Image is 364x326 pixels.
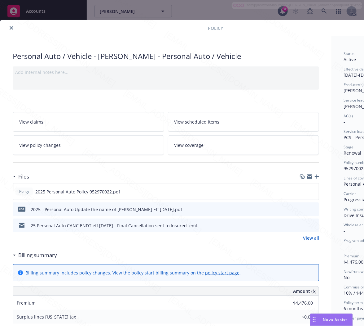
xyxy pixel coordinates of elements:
[168,112,319,132] a: View scheduled items
[344,253,360,259] span: Premium
[205,270,239,276] a: policy start page
[25,269,241,276] div: Billing summary includes policy changes. View the policy start billing summary on the .
[311,188,316,195] button: preview file
[208,25,223,31] span: Policy
[276,312,317,322] input: 0.00
[344,191,356,196] span: Carrier
[344,222,363,228] span: Wholesaler
[18,173,29,181] h3: Files
[344,144,354,150] span: Stage
[344,51,355,56] span: Status
[174,119,220,125] span: View scheduled items
[13,173,29,181] div: Files
[35,188,120,195] span: 2025 Personal Auto Policy 952970022.pdf
[17,300,36,306] span: Premium
[311,222,317,229] button: preview file
[31,222,197,229] div: 25 Personal Auto CANC ENDT eff.[DATE] - Final Cancellation sent to Insured .eml
[344,150,362,156] span: Renewal
[18,207,25,211] span: pdf
[13,135,164,155] a: View policy changes
[31,206,182,213] div: 2025 - Personal Auto Update the name of [PERSON_NAME] Eff [DATE].pdf
[18,189,30,194] span: Policy
[344,113,353,119] span: AC(s)
[344,259,364,265] span: $4,476.00
[13,51,319,61] div: Personal Auto / Vehicle - [PERSON_NAME] - Personal Auto / Vehicle
[174,142,204,148] span: View coverage
[19,119,43,125] span: View claims
[323,317,348,322] span: Nova Assist
[168,135,319,155] a: View coverage
[344,228,345,234] span: -
[301,188,306,195] button: download file
[17,314,76,320] span: Surplus lines [US_STATE] tax
[310,314,353,326] button: Nova Assist
[15,69,317,75] div: Add internal notes here...
[276,298,317,308] input: 0.00
[303,235,319,241] a: View all
[311,206,317,213] button: preview file
[293,288,316,294] span: Amount ($)
[19,142,61,148] span: View policy changes
[344,243,345,249] span: -
[344,300,363,305] span: Policy term
[344,57,356,62] span: Active
[8,24,15,32] button: close
[13,251,57,259] div: Billing summary
[301,222,306,229] button: download file
[344,274,350,280] span: No
[301,206,306,213] button: download file
[344,119,345,125] span: -
[344,82,364,87] span: Producer(s)
[13,112,164,132] a: View claims
[344,306,363,311] span: 6 months
[310,314,318,326] div: Drag to move
[18,251,57,259] h3: Billing summary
